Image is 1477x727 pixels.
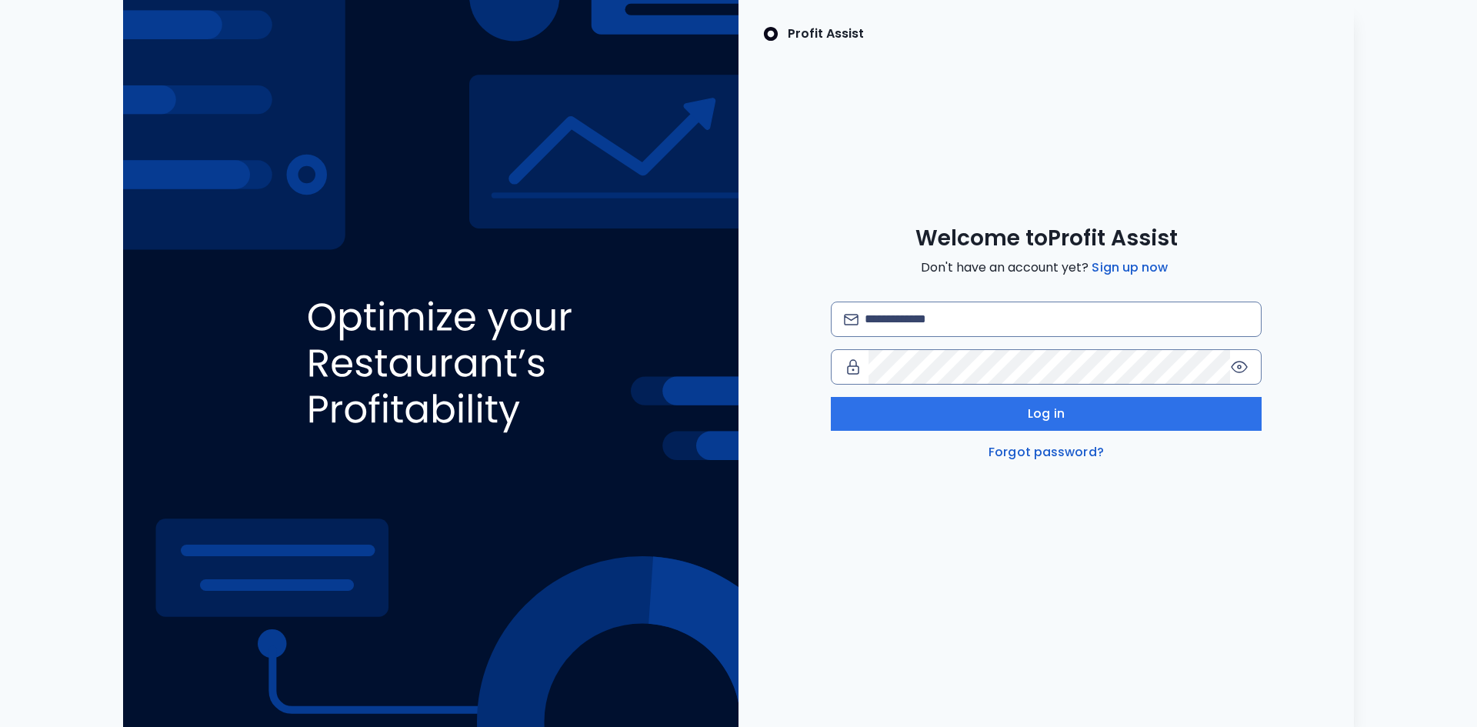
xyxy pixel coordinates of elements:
[915,225,1178,252] span: Welcome to Profit Assist
[763,25,779,43] img: SpotOn Logo
[985,443,1107,462] a: Forgot password?
[844,314,859,325] img: email
[788,25,864,43] p: Profit Assist
[1089,258,1171,277] a: Sign up now
[921,258,1171,277] span: Don't have an account yet?
[831,397,1262,431] button: Log in
[1028,405,1065,423] span: Log in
